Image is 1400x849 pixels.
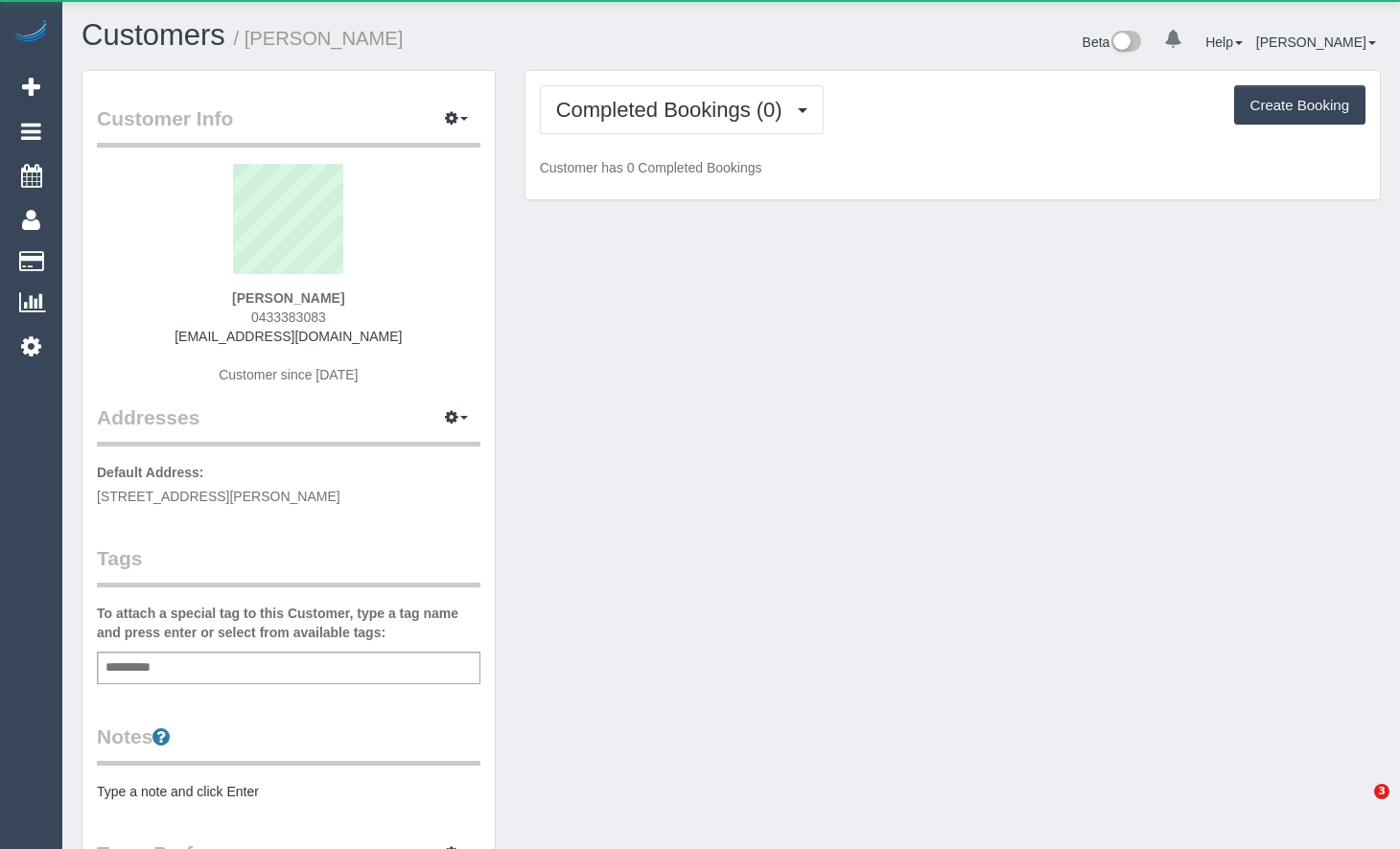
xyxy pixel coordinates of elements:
[12,19,50,46] img: Automaid Logo
[1335,784,1381,830] iframe: Intercom live chat
[1109,31,1141,56] img: New interface
[1083,34,1142,50] a: Beta
[1234,85,1365,126] button: Create Booking
[1374,784,1389,799] span: 3
[97,489,340,504] span: [STREET_ADDRESS][PERSON_NAME]
[97,782,480,801] pre: Type a note and click Enter
[97,544,480,587] legend: Tags
[540,85,824,134] button: Completed Bookings (0)
[251,310,326,325] span: 0433383083
[97,723,480,766] legend: Notes
[232,290,344,306] strong: [PERSON_NAME]
[97,463,204,482] label: Default Address:
[175,329,402,344] a: [EMAIL_ADDRESS][DOMAIN_NAME]
[219,367,358,382] span: Customer since [DATE]
[97,104,480,148] legend: Customer Info
[556,98,792,122] span: Completed Bookings (0)
[1205,34,1243,50] a: Help
[97,604,480,642] label: To attach a special tag to this Customer, type a tag name and press enter or select from availabl...
[1256,34,1376,50] a: [PERSON_NAME]
[82,18,225,52] a: Customers
[234,28,404,49] small: / [PERSON_NAME]
[540,158,1365,177] p: Customer has 0 Completed Bookings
